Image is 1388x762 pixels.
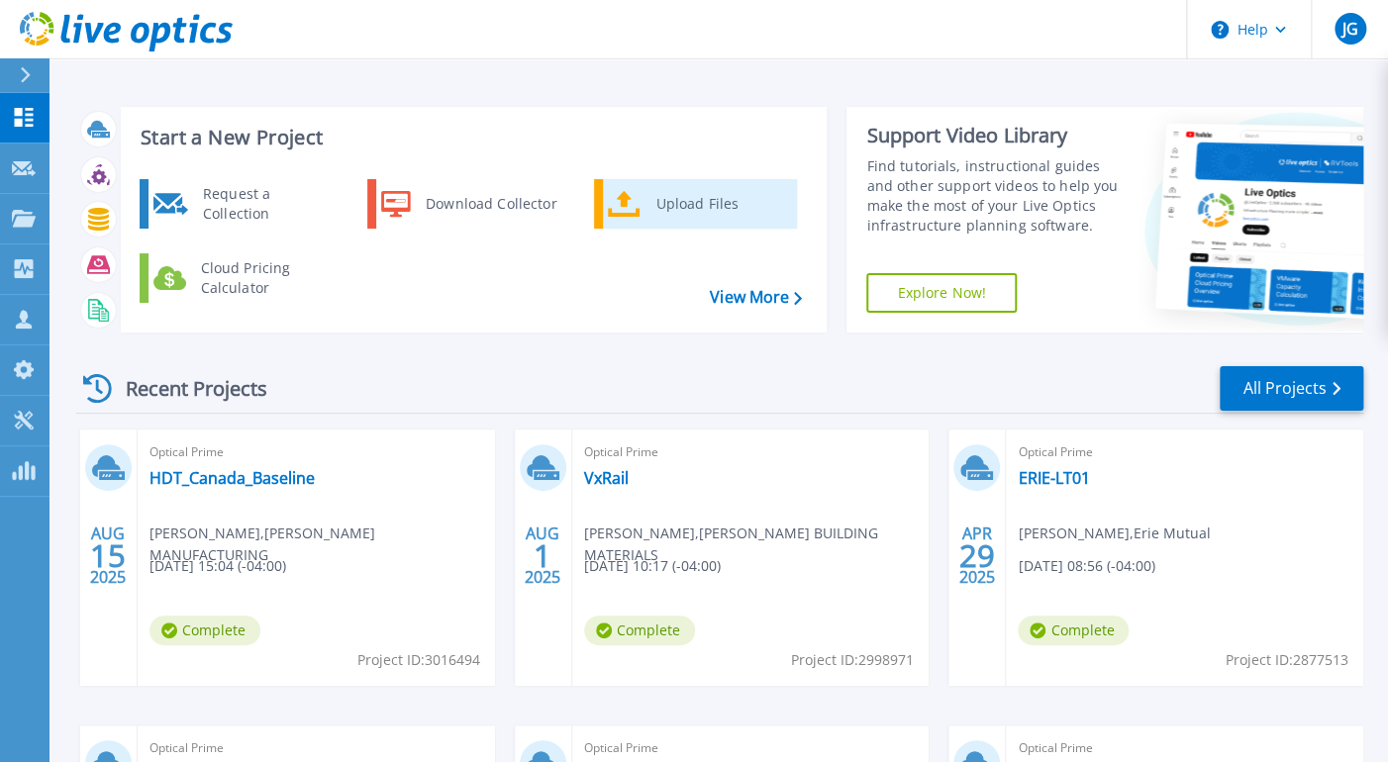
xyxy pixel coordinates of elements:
span: Optical Prime [584,441,918,463]
div: AUG 2025 [89,520,127,592]
span: 15 [90,547,126,564]
div: Recent Projects [76,364,294,413]
span: [DATE] 08:56 (-04:00) [1018,555,1154,577]
h3: Start a New Project [141,127,801,148]
div: Upload Files [645,184,792,224]
span: Optical Prime [584,737,918,759]
span: Project ID: 2998971 [791,649,914,671]
a: All Projects [1220,366,1363,411]
span: Optical Prime [1018,441,1351,463]
span: Complete [584,616,695,645]
a: View More [710,288,802,307]
span: Project ID: 2877513 [1226,649,1348,671]
a: HDT_Canada_Baseline [149,468,315,488]
div: Find tutorials, instructional guides and other support videos to help you make the most of your L... [866,156,1124,236]
a: VxRail [584,468,629,488]
a: ERIE-LT01 [1018,468,1089,488]
div: AUG 2025 [524,520,561,592]
a: Cloud Pricing Calculator [140,253,343,303]
div: Download Collector [416,184,565,224]
a: Download Collector [367,179,570,229]
a: Explore Now! [866,273,1017,313]
span: [DATE] 15:04 (-04:00) [149,555,286,577]
span: Project ID: 3016494 [357,649,480,671]
span: 1 [534,547,551,564]
span: Optical Prime [1018,737,1351,759]
a: Request a Collection [140,179,343,229]
span: JG [1341,21,1357,37]
span: 29 [959,547,995,564]
span: [PERSON_NAME] , [PERSON_NAME] MANUFACTURING [149,523,495,566]
span: Complete [149,616,260,645]
div: Support Video Library [866,123,1124,148]
span: [PERSON_NAME] , Erie Mutual [1018,523,1210,544]
span: Optical Prime [149,441,483,463]
div: APR 2025 [958,520,996,592]
span: [DATE] 10:17 (-04:00) [584,555,721,577]
div: Request a Collection [193,184,338,224]
span: [PERSON_NAME] , [PERSON_NAME] BUILDING MATERIALS [584,523,930,566]
span: Complete [1018,616,1129,645]
a: Upload Files [594,179,797,229]
div: Cloud Pricing Calculator [191,258,338,298]
span: Optical Prime [149,737,483,759]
